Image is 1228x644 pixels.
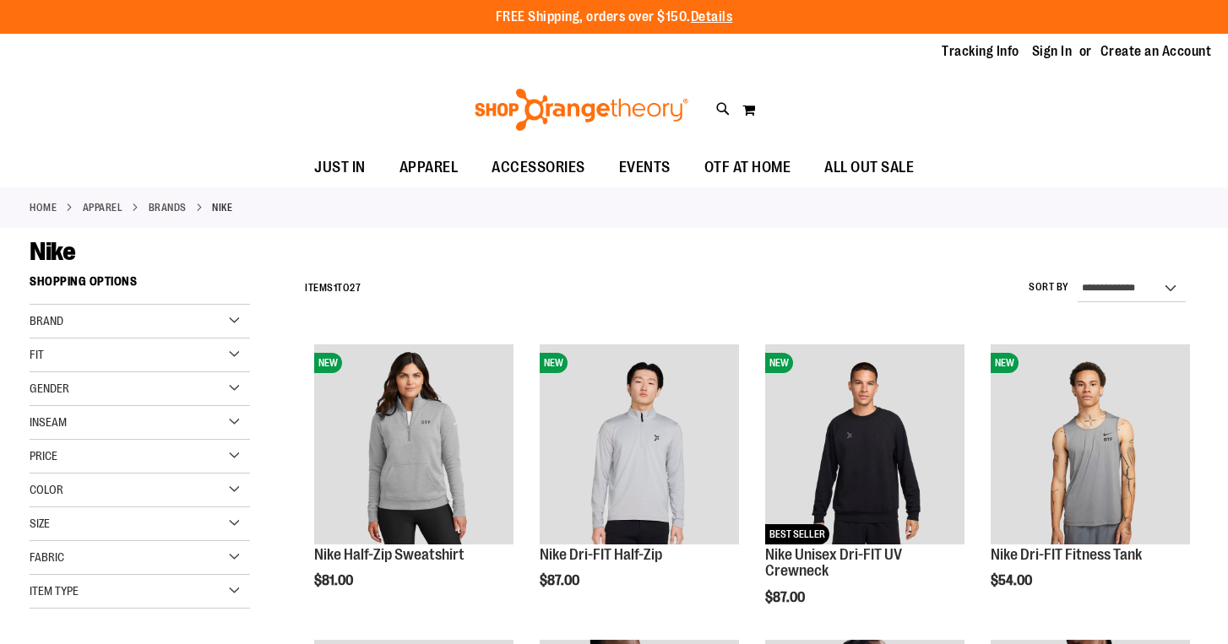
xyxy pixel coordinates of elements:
[30,314,63,327] span: Brand
[765,344,964,544] img: Nike Unisex Dri-FIT UV Crewneck
[83,200,123,215] a: APPAREL
[334,282,338,294] span: 1
[399,149,459,187] span: APPAREL
[30,237,75,266] span: Nike
[691,9,733,24] a: Details
[30,449,57,463] span: Price
[30,267,250,305] strong: Shopping Options
[314,573,356,588] span: $81.00
[991,546,1142,563] a: Nike Dri-FIT Fitness Tank
[30,584,79,598] span: Item Type
[30,382,69,395] span: Gender
[30,483,63,496] span: Color
[991,353,1019,373] span: NEW
[540,344,739,544] img: Nike Dri-FIT Half-Zip
[942,42,1019,61] a: Tracking Info
[531,336,747,631] div: product
[991,573,1035,588] span: $54.00
[30,200,57,215] a: Home
[314,344,513,546] a: Nike Half-Zip SweatshirtNEW
[492,149,585,187] span: ACCESSORIES
[314,344,513,544] img: Nike Half-Zip Sweatshirt
[765,546,902,580] a: Nike Unisex Dri-FIT UV Crewneck
[314,546,465,563] a: Nike Half-Zip Sweatshirt
[991,344,1190,544] img: Nike Dri-FIT Fitness Tank
[704,149,791,187] span: OTF AT HOME
[1100,42,1212,61] a: Create an Account
[619,149,671,187] span: EVENTS
[306,336,522,631] div: product
[350,282,361,294] span: 27
[765,590,807,605] span: $87.00
[991,344,1190,546] a: Nike Dri-FIT Fitness TankNEW
[540,344,739,546] a: Nike Dri-FIT Half-ZipNEW
[540,353,568,373] span: NEW
[1029,280,1069,295] label: Sort By
[1032,42,1073,61] a: Sign In
[765,353,793,373] span: NEW
[314,149,366,187] span: JUST IN
[314,353,342,373] span: NEW
[765,344,964,546] a: Nike Unisex Dri-FIT UV CrewneckNEWBEST SELLER
[496,8,733,27] p: FREE Shipping, orders over $150.
[982,336,1198,631] div: product
[305,275,361,301] h2: Items to
[765,524,829,544] span: BEST SELLER
[30,348,44,361] span: Fit
[30,415,67,429] span: Inseam
[540,573,582,588] span: $87.00
[30,517,50,530] span: Size
[472,89,691,131] img: Shop Orangetheory
[149,200,187,215] a: BRANDS
[540,546,662,563] a: Nike Dri-FIT Half-Zip
[212,200,232,215] strong: Nike
[30,550,64,564] span: Fabric
[824,149,914,187] span: ALL OUT SALE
